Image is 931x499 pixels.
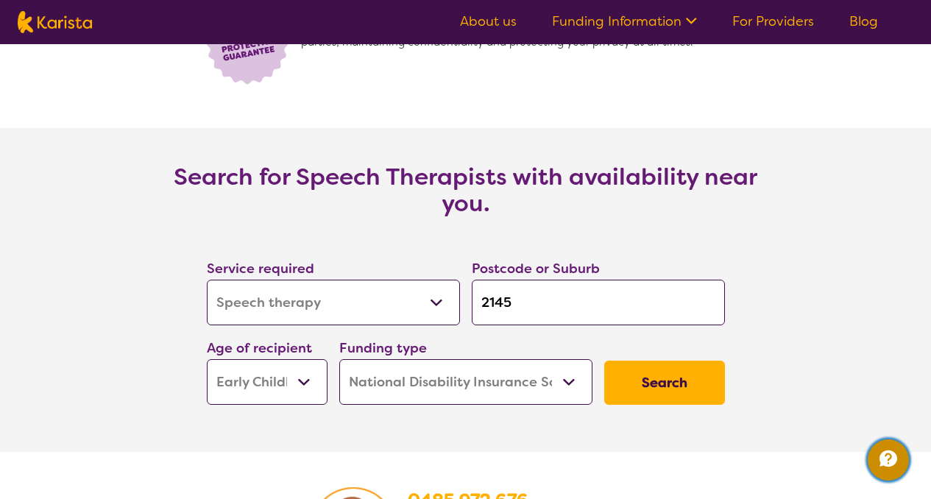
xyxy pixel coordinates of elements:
[171,163,760,216] h3: Search for Speech Therapists with availability near you.
[472,260,600,277] label: Postcode or Suburb
[339,339,427,357] label: Funding type
[732,13,814,30] a: For Providers
[849,13,878,30] a: Blog
[868,439,909,481] button: Channel Menu
[472,280,725,325] input: Type
[207,339,312,357] label: Age of recipient
[18,11,92,33] img: Karista logo
[207,260,314,277] label: Service required
[552,13,697,30] a: Funding Information
[604,361,725,405] button: Search
[460,13,517,30] a: About us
